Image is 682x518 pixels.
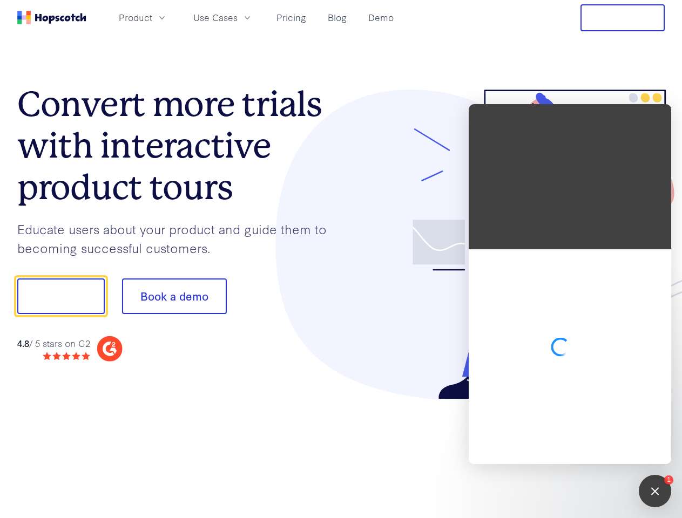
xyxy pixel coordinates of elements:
button: Book a demo [122,278,227,314]
button: Show me! [17,278,105,314]
div: 1 [664,475,673,485]
button: Product [112,9,174,26]
a: Blog [323,9,351,26]
div: / 5 stars on G2 [17,337,90,350]
p: Educate users about your product and guide them to becoming successful customers. [17,220,341,257]
a: Home [17,11,86,24]
button: Use Cases [187,9,259,26]
span: Product [119,11,152,24]
a: Demo [364,9,398,26]
a: Pricing [272,9,310,26]
span: Use Cases [193,11,238,24]
strong: 4.8 [17,337,29,349]
h1: Convert more trials with interactive product tours [17,84,341,208]
button: Free Trial [580,4,665,31]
